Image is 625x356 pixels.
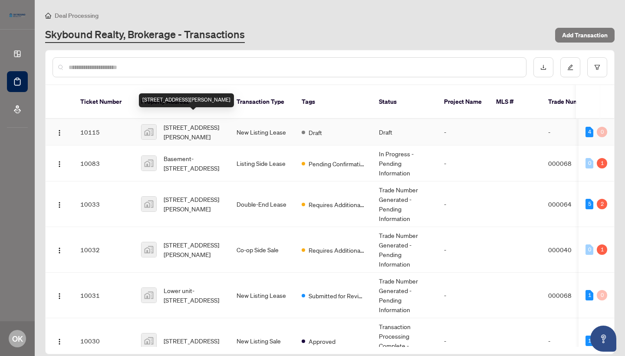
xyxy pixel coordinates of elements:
td: 000068 [541,273,602,318]
th: Tags [295,85,372,119]
div: [STREET_ADDRESS][PERSON_NAME] [139,93,234,107]
button: Open asap [590,326,616,352]
button: Logo [53,156,66,170]
img: thumbnail-img [141,156,156,171]
span: download [540,64,546,70]
th: Transaction Type [230,85,295,119]
img: Logo [56,201,63,208]
span: Pending Confirmation of Closing [309,159,365,168]
img: thumbnail-img [141,125,156,139]
div: 0 [586,244,593,255]
button: Logo [53,334,66,348]
img: Logo [56,247,63,254]
div: 1 [597,158,607,168]
span: Lower unit-[STREET_ADDRESS] [164,286,223,305]
td: Double-End Lease [230,181,295,227]
td: Listing Side Lease [230,145,295,181]
button: Logo [53,243,66,257]
span: Draft [309,128,322,137]
td: 10115 [73,119,134,145]
div: 1 [586,290,593,300]
td: Draft [372,119,437,145]
button: edit [560,57,580,77]
img: Logo [56,129,63,136]
td: - [541,119,602,145]
span: [STREET_ADDRESS][PERSON_NAME] [164,122,223,142]
button: filter [587,57,607,77]
img: thumbnail-img [141,242,156,257]
td: 10031 [73,273,134,318]
span: Basement-[STREET_ADDRESS] [164,154,223,173]
span: home [45,13,51,19]
span: Deal Processing [55,12,99,20]
span: filter [594,64,600,70]
button: Add Transaction [555,28,615,43]
button: Logo [53,288,66,302]
span: Requires Additional Docs [309,245,365,255]
img: Logo [56,338,63,345]
td: 000064 [541,181,602,227]
button: Logo [53,197,66,211]
td: - [437,119,489,145]
div: 0 [586,158,593,168]
span: OK [12,333,23,345]
button: download [533,57,553,77]
td: 000040 [541,227,602,273]
div: 0 [597,127,607,137]
td: Trade Number Generated - Pending Information [372,273,437,318]
img: logo [7,11,28,20]
td: New Listing Lease [230,119,295,145]
img: thumbnail-img [141,288,156,303]
a: Skybound Realty, Brokerage - Transactions [45,27,245,43]
span: [STREET_ADDRESS][PERSON_NAME] [164,194,223,214]
div: 0 [597,290,607,300]
td: 10083 [73,145,134,181]
th: Property Address [134,85,230,119]
span: Submitted for Review [309,291,365,300]
th: Ticket Number [73,85,134,119]
div: 5 [586,199,593,209]
td: Trade Number Generated - Pending Information [372,181,437,227]
td: 10033 [73,181,134,227]
th: Status [372,85,437,119]
img: thumbnail-img [141,197,156,211]
span: Approved [309,336,336,346]
td: 10032 [73,227,134,273]
span: edit [567,64,573,70]
td: 000068 [541,145,602,181]
span: Add Transaction [562,28,608,42]
img: thumbnail-img [141,333,156,348]
th: Project Name [437,85,489,119]
span: Requires Additional Docs [309,200,365,209]
img: Logo [56,161,63,168]
td: - [437,145,489,181]
span: [STREET_ADDRESS] [164,336,219,346]
div: 2 [597,199,607,209]
button: Logo [53,125,66,139]
span: [STREET_ADDRESS][PERSON_NAME] [164,240,223,259]
td: Co-op Side Sale [230,227,295,273]
td: Trade Number Generated - Pending Information [372,227,437,273]
div: 4 [586,127,593,137]
td: In Progress - Pending Information [372,145,437,181]
th: MLS # [489,85,541,119]
td: - [437,227,489,273]
td: - [437,273,489,318]
img: Logo [56,293,63,300]
td: - [437,181,489,227]
td: New Listing Lease [230,273,295,318]
th: Trade Number [541,85,602,119]
div: 1 [586,336,593,346]
div: 1 [597,244,607,255]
